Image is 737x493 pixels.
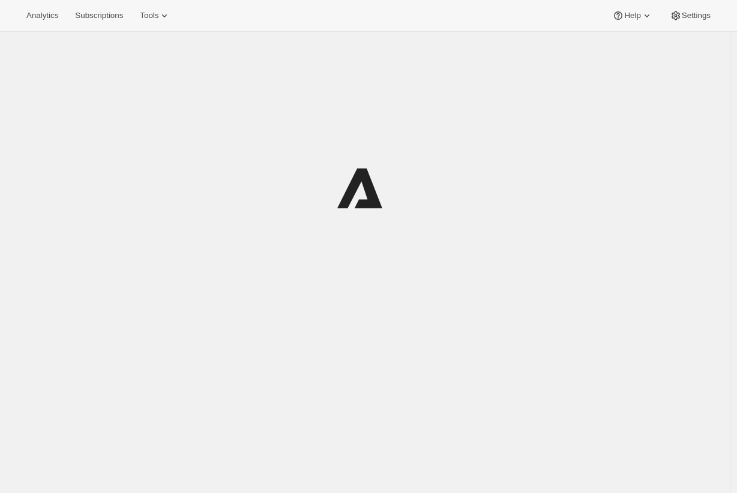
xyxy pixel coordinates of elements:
button: Analytics [19,7,65,24]
button: Tools [133,7,178,24]
button: Settings [663,7,718,24]
button: Subscriptions [68,7,130,24]
span: Tools [140,11,158,20]
span: Analytics [26,11,58,20]
span: Help [624,11,640,20]
span: Settings [682,11,711,20]
span: Subscriptions [75,11,123,20]
button: Help [605,7,660,24]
